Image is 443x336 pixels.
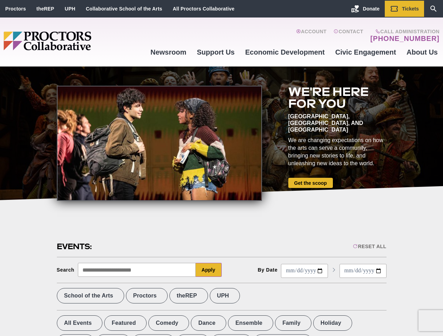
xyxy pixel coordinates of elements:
label: Holiday [313,315,352,331]
img: Proctors logo [4,31,145,50]
label: Comedy [148,315,189,331]
a: Donate [346,1,385,17]
span: Tickets [402,6,419,12]
label: theREP [169,288,208,303]
a: theREP [36,6,54,12]
a: Civic Engagement [330,43,401,62]
a: Support Us [192,43,240,62]
label: Ensemble [228,315,273,331]
label: Family [275,315,311,331]
a: Newsroom [145,43,192,62]
label: UPH [210,288,240,303]
a: Search [424,1,443,17]
span: Call Administration [368,29,439,34]
label: Featured [104,315,147,331]
label: School of the Arts [57,288,124,303]
a: Get the scoop [288,178,333,188]
h2: Events: [57,241,93,252]
div: Search [57,267,75,273]
label: Dance [191,315,226,331]
label: All Events [57,315,103,331]
span: Donate [363,6,380,12]
a: All Proctors Collaborative [173,6,234,12]
div: Reset All [353,244,386,249]
a: Proctors [5,6,26,12]
button: Apply [196,263,222,277]
div: By Date [258,267,278,273]
h2: We're here for you [288,86,387,110]
a: About Us [401,43,443,62]
div: We are changing expectations on how the arts can serve a community, bringing new stories to life,... [288,136,387,167]
a: Economic Development [240,43,330,62]
a: Account [296,29,327,43]
a: Tickets [385,1,424,17]
a: Contact [334,29,363,43]
a: [PHONE_NUMBER] [370,34,439,43]
div: [GEOGRAPHIC_DATA], [GEOGRAPHIC_DATA], and [GEOGRAPHIC_DATA] [288,113,387,133]
label: Proctors [126,288,168,303]
a: UPH [65,6,75,12]
a: Collaborative School of the Arts [86,6,162,12]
